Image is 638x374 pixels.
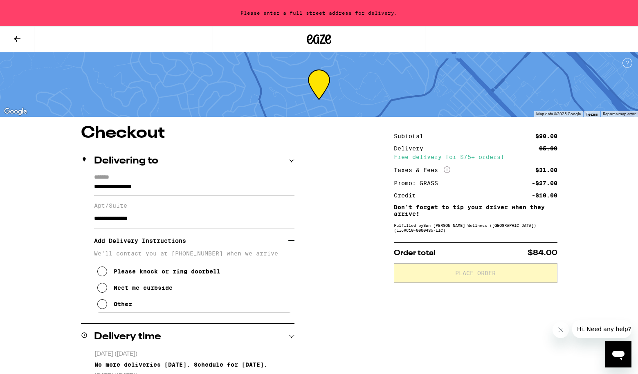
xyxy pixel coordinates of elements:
[94,156,158,166] h2: Delivering to
[532,180,557,186] div: -$27.00
[603,112,636,116] a: Report a map error
[605,341,631,367] iframe: Button to launch messaging window
[394,166,450,174] div: Taxes & Fees
[586,112,598,116] a: Terms
[114,268,220,275] div: Please knock or ring doorbell
[2,106,29,117] img: Google
[94,350,294,358] p: [DATE] ([DATE])
[535,167,557,173] div: $31.00
[536,112,581,116] span: Map data ©2025 Google
[572,320,631,338] iframe: Message from company
[394,146,429,151] div: Delivery
[455,270,496,276] span: Place Order
[94,202,294,209] label: Apt/Suite
[94,361,294,368] div: No more deliveries [DATE]. Schedule for [DATE].
[94,231,288,250] h3: Add Delivery Instructions
[394,180,444,186] div: Promo: GRASS
[532,193,557,198] div: -$10.00
[394,223,557,233] div: Fulfilled by San [PERSON_NAME] Wellness ([GEOGRAPHIC_DATA]) (Lic# C10-0000435-LIC )
[97,263,220,280] button: Please knock or ring doorbell
[394,249,436,257] span: Order total
[394,133,429,139] div: Subtotal
[97,296,132,312] button: Other
[553,322,569,338] iframe: Close message
[394,263,557,283] button: Place Order
[394,193,422,198] div: Credit
[394,204,557,217] p: Don't forget to tip your driver when they arrive!
[94,332,161,342] h2: Delivery time
[539,146,557,151] div: $5.00
[2,106,29,117] a: Open this area in Google Maps (opens a new window)
[81,125,294,141] h1: Checkout
[535,133,557,139] div: $90.00
[394,154,557,160] div: Free delivery for $75+ orders!
[528,249,557,257] span: $84.00
[114,284,173,291] div: Meet me curbside
[94,250,294,257] p: We'll contact you at [PHONE_NUMBER] when we arrive
[97,280,173,296] button: Meet me curbside
[114,301,132,307] div: Other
